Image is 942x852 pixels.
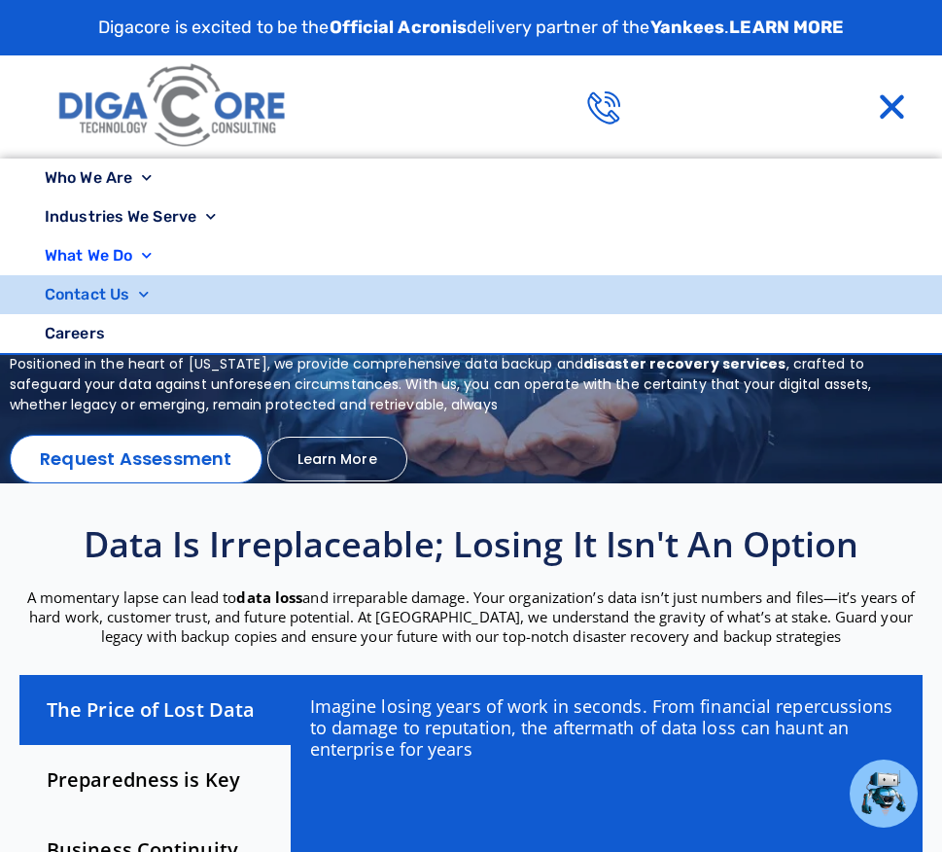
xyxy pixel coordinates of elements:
[267,437,407,481] a: Learn More
[866,81,918,132] div: Menu Toggle
[10,522,932,568] h2: Data is irreplaceable; losing it isn't an option
[297,452,377,466] span: Learn More
[310,695,902,760] p: Imagine losing years of work in seconds. From financial repercussions to damage to reputation, th...
[650,17,725,38] strong: Yankees
[19,745,291,815] div: Preparedness is Key
[52,55,294,158] img: Digacore logo 1
[10,354,882,415] p: Positioned in the heart of [US_STATE], we provide comprehensive data backup and , crafted to safe...
[275,587,302,607] strong: loss
[98,15,845,41] p: Digacore is excited to be the delivery partner of the .
[729,17,844,38] a: LEARN MORE
[19,675,291,745] div: The Price of Lost Data
[10,435,262,483] a: Request Assessment
[583,354,786,373] b: disaster recovery services
[236,587,270,607] strong: data
[330,17,468,38] strong: Official Acronis
[10,587,932,646] p: A momentary lapse can lead to and irreparable damage. Your organization’s data isn’t just numbers...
